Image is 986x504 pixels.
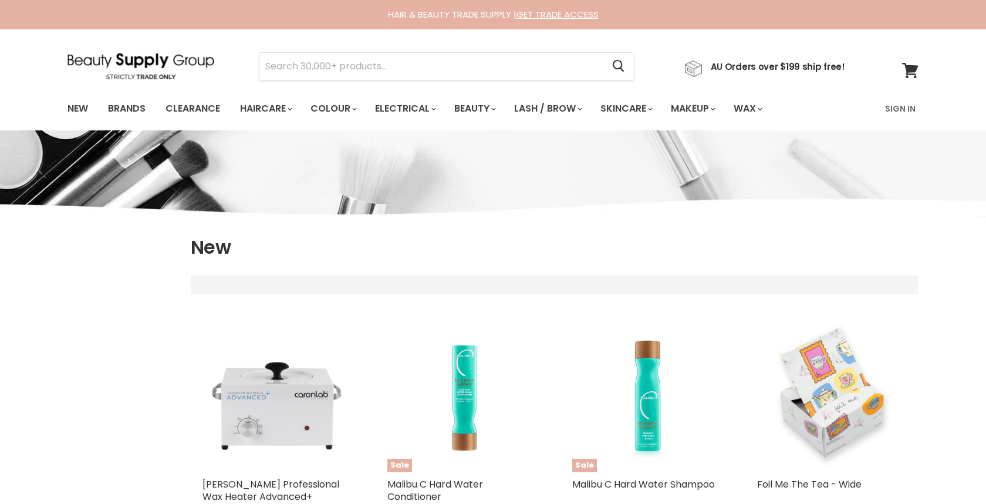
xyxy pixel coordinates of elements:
[725,96,769,121] a: Wax
[757,322,907,472] img: Foil Me The Tea - Wide
[259,52,634,80] form: Product
[592,96,660,121] a: Skincare
[516,8,599,21] a: GET TRADE ACCESS
[191,235,919,260] h1: New
[99,96,154,121] a: Brands
[202,322,352,472] a: Caron Professional Wax Heater Advanced+ Caron Professional Wax Heater Advanced+
[418,322,506,472] img: Malibu C Hard Water Conditioner
[387,322,537,472] a: Malibu C Hard Water Conditioner Malibu C Hard Water Conditioner Sale
[505,96,589,121] a: Lash / Brow
[59,96,97,121] a: New
[259,53,603,80] input: Search
[757,478,862,491] a: Foil Me The Tea - Wide
[572,322,722,472] a: Malibu C Hard Water Shampoo Malibu C Hard Water Shampoo Sale
[603,322,691,472] img: Malibu C Hard Water Shampoo
[757,322,907,472] a: Foil Me The Tea - Wide Foil Me The Tea - Wide
[572,478,715,491] a: Malibu C Hard Water Shampoo
[53,9,933,21] div: HAIR & BEAUTY TRADE SUPPLY |
[53,92,933,126] nav: Main
[366,96,443,121] a: Electrical
[59,92,825,126] ul: Main menu
[878,96,923,121] a: Sign In
[445,96,503,121] a: Beauty
[572,459,597,472] span: Sale
[662,96,722,121] a: Makeup
[231,96,299,121] a: Haircare
[157,96,229,121] a: Clearance
[603,53,634,80] button: Search
[927,449,974,492] iframe: Gorgias live chat messenger
[387,478,483,503] a: Malibu C Hard Water Conditioner
[387,459,412,472] span: Sale
[202,478,339,503] a: [PERSON_NAME] Professional Wax Heater Advanced+
[202,322,352,472] img: Caron Professional Wax Heater Advanced+
[302,96,364,121] a: Colour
